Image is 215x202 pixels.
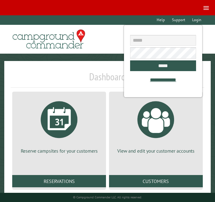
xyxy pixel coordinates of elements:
[11,71,204,88] h1: Dashboard
[20,97,99,154] a: Reserve campsites for your customers
[116,147,195,154] p: View and edit your customer accounts
[73,195,142,199] small: © Campground Commander LLC. All rights reserved.
[109,175,203,187] a: Customers
[169,15,188,25] a: Support
[189,15,204,25] a: Login
[154,15,168,25] a: Help
[20,147,99,154] p: Reserve campsites for your customers
[11,27,87,51] img: Campground Commander
[12,175,106,187] a: Reservations
[116,97,195,154] a: View and edit your customer accounts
